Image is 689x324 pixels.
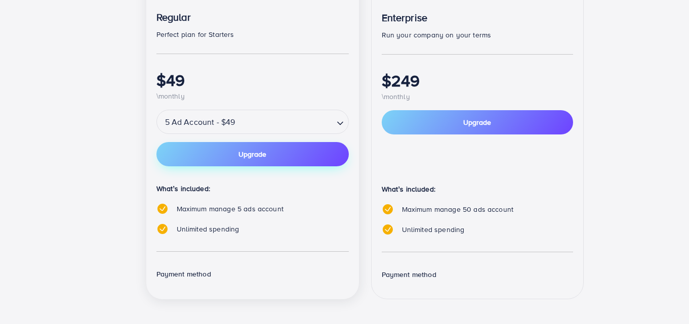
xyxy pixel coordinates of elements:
p: Payment method [382,268,573,281]
p: Payment method [156,268,349,280]
button: Upgrade [382,110,573,134]
img: tick [156,203,169,215]
span: Maximum manage 5 ads account [177,204,283,214]
p: Enterprise [382,12,573,24]
img: tick [156,223,169,235]
span: \monthly [382,91,410,102]
img: tick [382,203,394,215]
h1: $249 [382,71,573,90]
p: Run your company on your terms [382,29,573,41]
p: What’s included: [382,183,573,195]
span: 5 Ad Account - $49 [163,113,237,131]
div: Search for option [156,110,349,134]
span: Unlimited spending [177,224,239,234]
input: Search for option [238,113,332,131]
span: Unlimited spending [402,224,465,235]
h1: $49 [156,70,349,89]
p: What’s included: [156,182,349,195]
p: Perfect plan for Starters [156,28,349,40]
p: Regular [156,11,349,23]
button: Upgrade [156,142,349,166]
span: Maximum manage 50 ads account [402,204,514,214]
span: Upgrade [238,151,266,158]
span: \monthly [156,91,185,101]
span: Upgrade [463,117,491,127]
img: tick [382,223,394,236]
